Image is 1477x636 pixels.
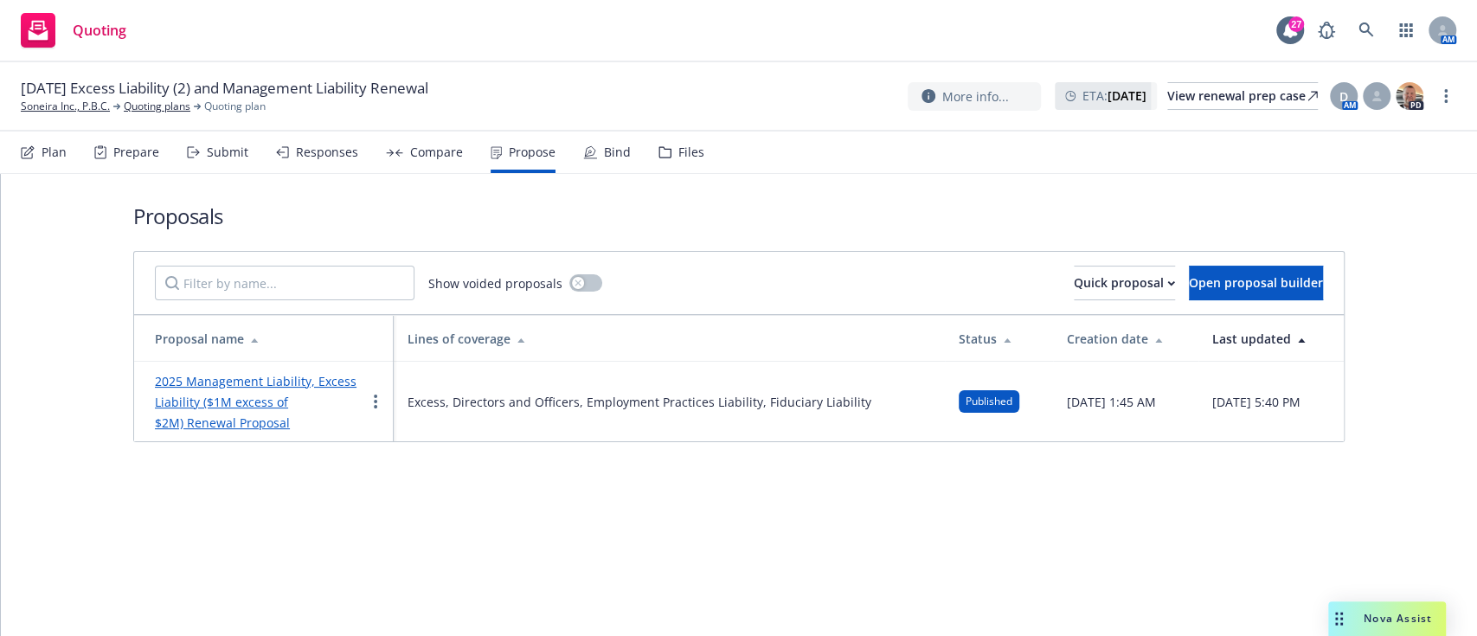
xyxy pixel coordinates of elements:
[365,391,386,412] a: more
[133,202,1345,230] h1: Proposals
[1082,87,1146,105] span: ETA :
[1074,267,1175,299] div: Quick proposal
[21,99,110,114] a: Soneira Inc., P.B.C.
[604,145,631,159] div: Bind
[124,99,190,114] a: Quoting plans
[1189,266,1323,300] button: Open proposal builder
[1328,601,1446,636] button: Nova Assist
[1189,274,1323,291] span: Open proposal builder
[155,330,380,348] div: Proposal name
[428,274,562,292] span: Show voided proposals
[155,373,356,431] a: 2025 Management Liability, Excess Liability ($1M excess of $2M) Renewal Proposal
[296,145,358,159] div: Responses
[1067,393,1156,411] span: [DATE] 1:45 AM
[42,145,67,159] div: Plan
[408,393,871,411] span: Excess, Directors and Officers, Employment Practices Liability, Fiduciary Liability
[1349,13,1384,48] a: Search
[21,78,428,99] span: [DATE] Excess Liability (2) and Management Liability Renewal
[942,87,1009,106] span: More info...
[908,82,1041,111] button: More info...
[1435,86,1456,106] a: more
[1396,82,1423,110] img: photo
[1212,330,1330,348] div: Last updated
[155,266,414,300] input: Filter by name...
[1067,330,1185,348] div: Creation date
[410,145,463,159] div: Compare
[1364,611,1432,626] span: Nova Assist
[1108,87,1146,104] strong: [DATE]
[678,145,704,159] div: Files
[1288,16,1304,32] div: 27
[1167,82,1318,110] a: View renewal prep case
[1074,266,1175,300] button: Quick proposal
[966,394,1012,409] span: Published
[1309,13,1344,48] a: Report a Bug
[1212,393,1300,411] span: [DATE] 5:40 PM
[1339,87,1348,106] span: D
[113,145,159,159] div: Prepare
[207,145,248,159] div: Submit
[1389,13,1423,48] a: Switch app
[509,145,555,159] div: Propose
[959,330,1039,348] div: Status
[204,99,266,114] span: Quoting plan
[408,330,931,348] div: Lines of coverage
[1167,83,1318,109] div: View renewal prep case
[14,6,133,55] a: Quoting
[1328,601,1350,636] div: Drag to move
[73,23,126,37] span: Quoting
